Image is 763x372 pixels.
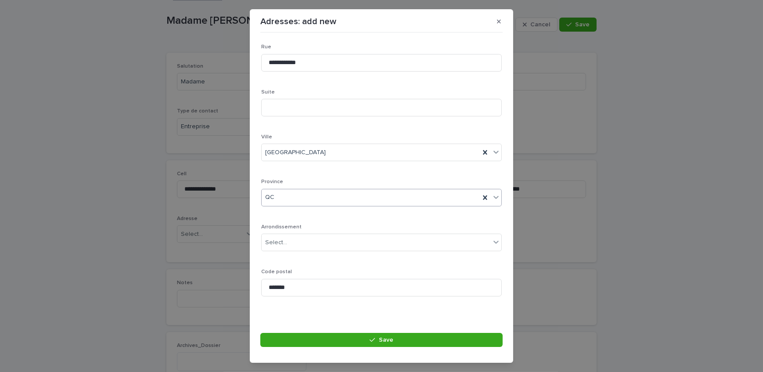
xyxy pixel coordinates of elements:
[261,179,283,184] span: Province
[379,337,393,343] span: Save
[260,333,503,347] button: Save
[261,134,272,140] span: Ville
[261,269,292,274] span: Code postal
[265,238,287,247] div: Select...
[260,16,336,27] p: Adresses: add new
[265,193,274,202] span: QC
[261,224,302,230] span: Arrondissement
[261,90,275,95] span: Suite
[261,44,271,50] span: Rue
[265,148,326,157] span: [GEOGRAPHIC_DATA]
